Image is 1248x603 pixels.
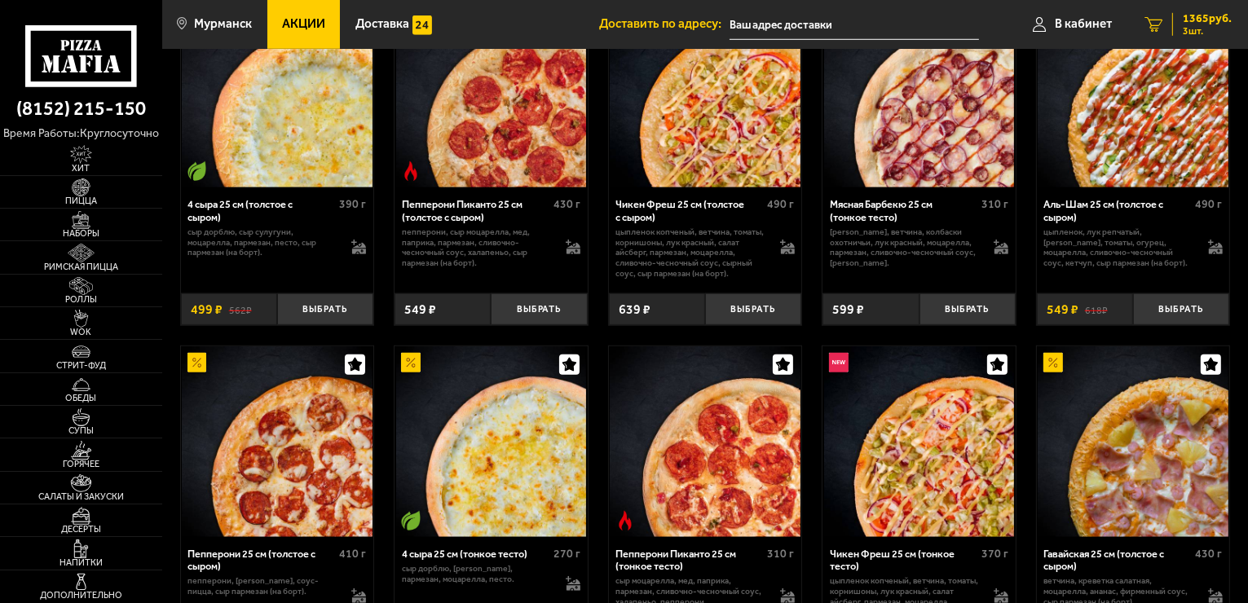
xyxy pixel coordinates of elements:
div: Чикен Фреш 25 см (толстое с сыром) [615,198,763,223]
img: Акционный [187,353,207,372]
div: Пепперони 25 см (толстое с сыром) [187,548,335,573]
img: Вегетарианское блюдо [187,161,207,181]
div: Аль-Шам 25 см (толстое с сыром) [1043,198,1191,223]
img: Вегетарианское блюдо [401,511,421,530]
button: Выбрать [705,293,801,325]
button: Выбрать [919,293,1016,325]
img: Острое блюдо [401,161,421,181]
img: Акционный [1043,353,1063,372]
span: Акции [282,18,325,30]
span: 3 шт. [1183,26,1232,36]
span: 390 г [339,197,366,211]
span: 370 г [981,547,1008,561]
p: цыпленок, лук репчатый, [PERSON_NAME], томаты, огурец, моцарелла, сливочно-чесночный соус, кетчуп... [1043,227,1194,269]
a: НовинкаЧикен Фреш 25 см (тонкое тесто) [822,346,1016,537]
a: АкционныйПепперони 25 см (толстое с сыром) [181,346,374,537]
span: 1365 руб. [1183,13,1232,24]
span: В кабинет [1055,18,1112,30]
p: пепперони, сыр Моцарелла, мед, паприка, пармезан, сливочно-чесночный соус, халапеньо, сыр пармеза... [402,227,553,269]
img: Пепперони Пиканто 25 см (тонкое тесто) [610,346,800,537]
span: 599 ₽ [832,301,864,317]
button: Выбрать [277,293,373,325]
span: 430 г [1196,547,1223,561]
a: АкционныйВегетарианское блюдо4 сыра 25 см (тонкое тесто) [395,346,588,537]
s: 562 ₽ [229,303,252,316]
span: 410 г [339,547,366,561]
button: Выбрать [491,293,587,325]
img: Пепперони 25 см (толстое с сыром) [182,346,373,537]
img: 15daf4d41897b9f0e9f617042186c801.svg [412,15,432,35]
div: Мясная Барбекю 25 см (тонкое тесто) [830,198,977,223]
span: Доставка [355,18,409,30]
p: пепперони, [PERSON_NAME], соус-пицца, сыр пармезан (на борт). [187,576,338,597]
input: Ваш адрес доставки [730,10,979,40]
div: Пепперони Пиканто 25 см (тонкое тесто) [615,548,763,573]
span: 499 ₽ [191,301,223,317]
span: 639 ₽ [619,301,650,317]
span: 310 г [768,547,795,561]
p: цыпленок копченый, ветчина, томаты, корнишоны, лук красный, салат айсберг, пармезан, моцарелла, с... [615,227,766,279]
div: Пепперони Пиканто 25 см (толстое с сыром) [402,198,549,223]
span: 270 г [553,547,580,561]
s: 618 ₽ [1085,303,1108,316]
div: Чикен Фреш 25 см (тонкое тесто) [830,548,977,573]
span: 549 ₽ [1047,301,1078,317]
span: 490 г [768,197,795,211]
span: 310 г [981,197,1008,211]
span: Доставить по адресу: [599,18,730,30]
p: сыр дорблю, сыр сулугуни, моцарелла, пармезан, песто, сыр пармезан (на борт). [187,227,338,258]
span: 430 г [553,197,580,211]
div: 4 сыра 25 см (тонкое тесто) [402,548,549,560]
span: Мурманск [194,18,252,30]
p: сыр дорблю, [PERSON_NAME], пармезан, моцарелла, песто. [402,564,553,585]
a: АкционныйГавайская 25 см (толстое с сыром) [1037,346,1230,537]
img: Акционный [401,353,421,372]
div: 4 сыра 25 см (толстое с сыром) [187,198,335,223]
span: 490 г [1196,197,1223,211]
button: Выбрать [1133,293,1229,325]
div: Гавайская 25 см (толстое с сыром) [1043,548,1191,573]
img: Острое блюдо [615,511,635,530]
img: Новинка [829,353,849,372]
p: [PERSON_NAME], ветчина, колбаски охотничьи, лук красный, моцарелла, пармезан, сливочно-чесночный ... [830,227,981,269]
img: Чикен Фреш 25 см (тонкое тесто) [824,346,1015,537]
span: 549 ₽ [404,301,436,317]
img: Гавайская 25 см (толстое с сыром) [1038,346,1228,537]
img: 4 сыра 25 см (тонкое тесто) [396,346,587,537]
a: Острое блюдоПепперони Пиканто 25 см (тонкое тесто) [609,346,802,537]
